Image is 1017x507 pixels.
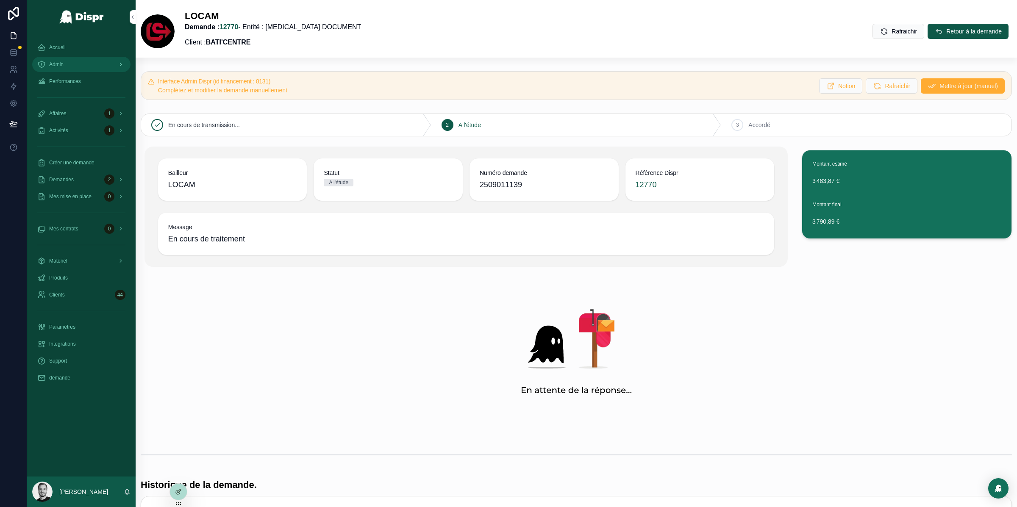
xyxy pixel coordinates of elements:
[32,123,131,138] a: Activités1
[49,274,68,281] span: Produits
[104,224,114,234] div: 0
[168,233,764,245] span: En cours de traitement
[636,169,764,177] span: Référence Dispr
[59,488,108,496] p: [PERSON_NAME]
[32,40,131,55] a: Accueil
[49,291,65,298] span: Clients
[158,78,812,84] h5: Interface Admin Dispr (id financement : 8131)
[812,177,1001,185] span: 3 483,87 €
[32,172,131,187] a: Demandes2
[49,78,81,85] span: Performances
[939,82,998,90] span: Mettre à jour (manuel)
[206,39,251,46] strong: BATI'CENTRE
[168,223,764,231] span: Message
[32,189,131,204] a: Mes mise en place0
[819,78,862,94] button: Notion
[49,61,64,68] span: Admin
[892,27,917,36] span: Rafraichir
[158,86,812,94] div: Complétez et modifier la demande manuellement
[988,478,1009,499] div: Open Intercom Messenger
[104,191,114,202] div: 0
[32,74,131,89] a: Performances
[636,179,657,191] a: 12770
[32,319,131,335] a: Paramètres
[104,108,114,119] div: 1
[49,258,67,264] span: Matériel
[32,106,131,121] a: Affaires1
[158,87,287,94] span: Complétez et modifier la demande manuellement
[104,125,114,136] div: 1
[49,159,94,166] span: Créer une demande
[480,179,609,191] span: 2509011139
[32,270,131,285] a: Produits
[297,287,856,421] img: 20935-Banner-dispr-%E2%80%93-1.png
[168,169,297,177] span: Bailleur
[59,10,104,24] img: App logo
[185,37,361,47] p: Client :
[32,370,131,385] a: demande
[838,82,855,90] span: Notion
[866,78,917,94] button: Rafraichir
[32,221,131,236] a: Mes contrats0
[49,127,68,134] span: Activités
[49,193,92,200] span: Mes mise en place
[115,290,125,300] div: 44
[329,179,348,186] div: A l'étude
[32,57,131,72] a: Admin
[49,324,75,330] span: Paramètres
[32,155,131,170] a: Créer une demande
[49,110,66,117] span: Affaires
[168,121,240,129] span: En cours de transmission...
[324,169,453,177] span: Statut
[812,217,1001,226] span: 3 790,89 €
[812,202,842,208] span: Montant final
[458,121,481,129] span: A l'étude
[49,44,66,51] span: Accueil
[748,121,770,129] span: Accordé
[49,357,67,364] span: Support
[104,175,114,185] div: 2
[185,10,361,22] h1: LOCAM
[49,225,78,232] span: Mes contrats
[480,169,609,177] span: Numéro demande
[141,479,257,491] h1: Historique de la demande.
[220,23,239,30] a: 12770
[27,34,136,396] div: scrollable content
[812,161,847,167] span: Montant estimé
[885,82,910,90] span: Rafraichir
[49,176,74,183] span: Demandes
[32,253,131,269] a: Matériel
[736,122,739,128] span: 3
[49,341,76,347] span: Intégrations
[32,287,131,302] a: Clients44
[32,353,131,368] a: Support
[185,22,361,32] p: - Entité : [MEDICAL_DATA] DOCUMENT
[49,374,70,381] span: demande
[946,27,1002,36] span: Retour à la demande
[185,23,238,30] strong: Demande :
[168,179,297,191] span: LOCAM
[446,122,449,128] span: 2
[921,78,1005,94] button: Mettre à jour (manuel)
[928,24,1009,39] button: Retour à la demande
[32,336,131,352] a: Intégrations
[873,24,924,39] button: Rafraichir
